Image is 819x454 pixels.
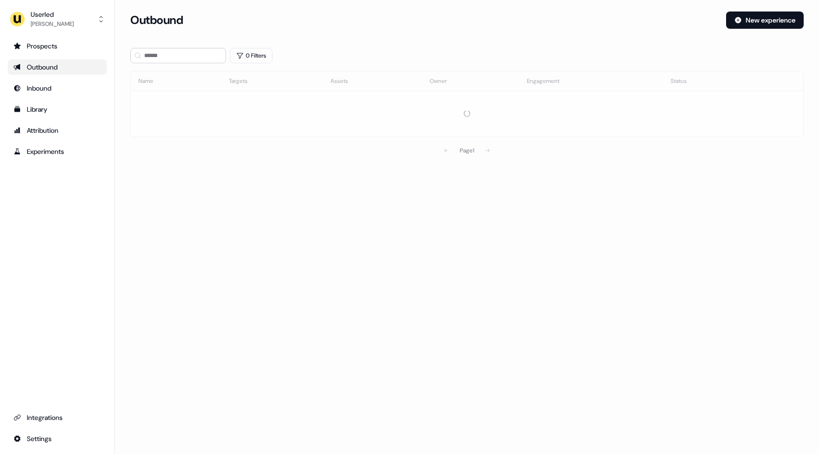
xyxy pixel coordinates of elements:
a: Go to integrations [8,431,107,446]
div: Integrations [13,413,101,422]
button: New experience [726,12,804,29]
div: Userled [31,10,74,19]
a: Go to integrations [8,410,107,425]
a: Go to attribution [8,123,107,138]
a: Go to Inbound [8,81,107,96]
div: Prospects [13,41,101,51]
h3: Outbound [130,13,183,27]
a: Go to templates [8,102,107,117]
div: Settings [13,434,101,443]
div: Outbound [13,62,101,72]
div: Library [13,105,101,114]
a: Go to outbound experience [8,59,107,75]
div: [PERSON_NAME] [31,19,74,29]
a: Go to prospects [8,38,107,54]
div: Attribution [13,126,101,135]
div: Inbound [13,83,101,93]
a: Go to experiments [8,144,107,159]
button: 0 Filters [230,48,273,63]
div: Experiments [13,147,101,156]
button: Userled[PERSON_NAME] [8,8,107,31]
